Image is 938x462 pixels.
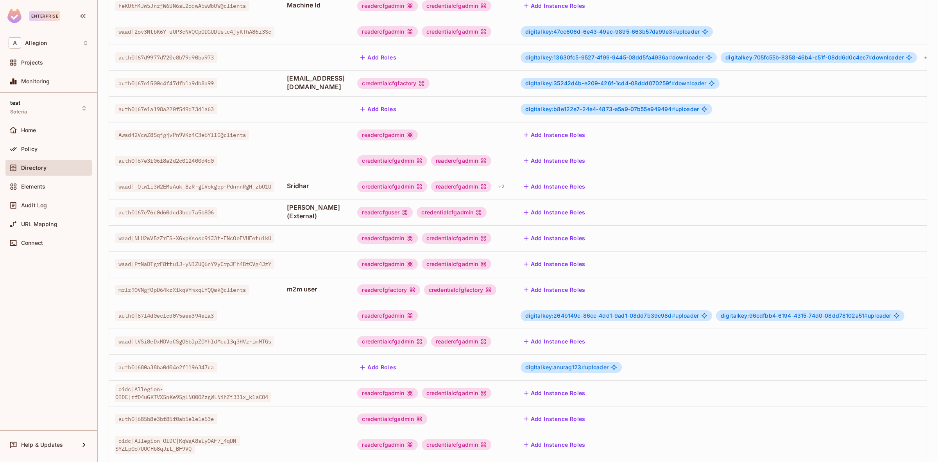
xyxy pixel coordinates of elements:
div: + 2 [921,51,933,64]
div: credentialcfgadmin [417,207,487,218]
div: Enterprise [29,11,60,21]
span: # [673,28,676,35]
img: SReyMgAAAABJRU5ErkJggg== [7,9,21,23]
span: m2m user [287,285,345,293]
button: Add Instance Roles [521,155,589,167]
button: Add Instance Roles [521,413,589,425]
span: # [672,312,675,319]
span: oidc|Allegion-OIDC|KqWgA8sLyOAF7_4qDN-SYZLp0o7UOCHb8qJrL_BF9VQ [115,436,240,454]
span: # [864,312,868,319]
button: Add Instance Roles [521,284,589,296]
div: credentialcfgadmin [357,336,427,347]
span: Workspace: Allegion [25,40,47,46]
span: Audit Log [21,202,47,209]
div: credentialcfgadmin [357,181,427,192]
div: readercfgadmin [431,181,491,192]
span: digitalkey:13630fc5-9527-4f99-9445-08dd5fa4936a [525,54,672,61]
div: readercfgadmin [357,129,417,140]
span: Projects [21,59,43,66]
span: digitalkey:b8e122e7-24e4-4873-a5a9-07b55e949494 [525,106,675,112]
span: uploader [525,29,700,35]
div: + 2 [495,180,508,193]
span: digitalkey:35242d4b-e209-426f-1cd4-08ddd070259f [525,80,675,86]
span: uploader [525,313,699,319]
span: auth0|67e76c0d60dcd3bcd7a5b806 [115,207,217,218]
span: waad|tVSi8eDxMDVoCSgQ6blpZQYhldMuul3q3HVz-imMTGs [115,336,274,347]
span: uploader [721,313,891,319]
div: credentialcfgadmin [357,413,427,424]
button: Add Instance Roles [521,387,589,399]
span: # [582,364,585,370]
div: credentialcfgfactory [424,284,496,295]
span: Help & Updates [21,442,63,448]
div: credentialcfgadmin [422,439,492,450]
button: Add Roles [357,361,399,374]
span: waad|NLU2wV5zZrES-XGxpKsosc9iJ3t-ENcOeEVUFetuikU [115,233,274,243]
div: readercfgadmin [357,388,417,399]
div: readercfgadmin [357,439,417,450]
span: [EMAIL_ADDRESS][DOMAIN_NAME] [287,74,345,91]
span: # [669,54,672,61]
span: downloader [525,54,704,61]
span: Home [21,127,36,133]
div: readercfgadmin [357,310,417,321]
div: readercfgadmin [431,155,491,166]
span: waad|2ov3NtbK6Y-uOP3cNVQCpODGUDUstc4jyKThA86r3Sc [115,27,274,37]
button: Add Roles [357,103,399,115]
span: digitalkey:264b149c-86cc-4dd1-9ad1-08dd7b39c98d [525,312,675,319]
div: credentialcfgadmin [422,26,492,37]
span: A [9,37,21,49]
span: FeKUtH4Jw5JnrjW6UN6sL2oqwA5wWbOW@clients [115,1,249,11]
span: waad|_Qtw1i3W2EMsAuk_BzR-gIVokgqp-PdnnnRgH_zbO1U [115,182,274,192]
button: Add Instance Roles [521,206,589,219]
span: Policy [21,146,38,152]
span: # [672,106,675,112]
span: auth0|67e3f06f8a2d2c012400d4d0 [115,156,217,166]
span: digitalkey:96cdfbb4-6194-4315-74d0-08dd78102a51 [721,312,868,319]
div: readercfguser [357,207,413,218]
div: credentialcfgadmin [422,0,492,11]
div: credentialcfgadmin [422,233,492,244]
button: Add Instance Roles [521,129,589,141]
button: Add Instance Roles [521,232,589,244]
span: auth0|67e1a198a220f549d73d1a63 [115,104,217,114]
span: auth0|67e1500c4f47dfb1a9db8a99 [115,78,217,88]
span: downloader [725,54,904,61]
span: Sridhar [287,182,345,190]
span: Soteria [10,109,27,115]
div: readercfgadmin [357,0,417,11]
span: digitalkey:anurag123 [525,364,585,370]
button: Add Roles [357,51,399,64]
div: credentialcfgadmin [422,259,492,270]
span: uploader [525,106,699,112]
div: readercfgadmin [357,233,417,244]
span: oidc|Allegion-OIDC|rfD4uGKTVX5nKe95gLNO0OZzgWLNihZj331x_k1aCO4 [115,384,271,402]
span: auth0|680a38ba0d04e2f1196347ca [115,362,217,372]
div: readercfgadmin [357,259,417,270]
span: auth0|67d9977d720c8b79d90ba973 [115,52,217,63]
span: Directory [21,165,47,171]
span: Connect [21,240,43,246]
span: Awsd42VcwZ8SqjgjvPn9VKz4C3e6YlIG@clients [115,130,249,140]
span: URL Mapping [21,221,57,227]
span: Elements [21,183,45,190]
span: test [10,100,21,106]
div: credentialcfgfactory [357,78,430,89]
button: Add Instance Roles [521,258,589,270]
div: readercfgfactory [357,284,420,295]
span: digitalkey:47cc606d-6e43-49ac-9895-663b57da99e3 [525,28,676,35]
span: auth0|67f4d0ecfcd075aee394efa3 [115,311,217,321]
div: credentialcfgadmin [357,155,427,166]
span: mrIr90VNgjOpD64kzXikqVYmxqIYQQmk@clients [115,285,249,295]
div: readercfgadmin [357,26,417,37]
div: readercfgadmin [431,336,491,347]
span: Monitoring [21,78,50,84]
span: downloader [525,80,707,86]
span: # [868,54,872,61]
span: Machine Id [287,1,345,9]
span: digitalkey:705fc55b-8358-46b4-c51f-08dd6d0c4ec7 [725,54,872,61]
span: # [671,80,675,86]
span: [PERSON_NAME] (External) [287,203,345,220]
button: Add Instance Roles [521,180,589,193]
button: Add Instance Roles [521,439,589,451]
